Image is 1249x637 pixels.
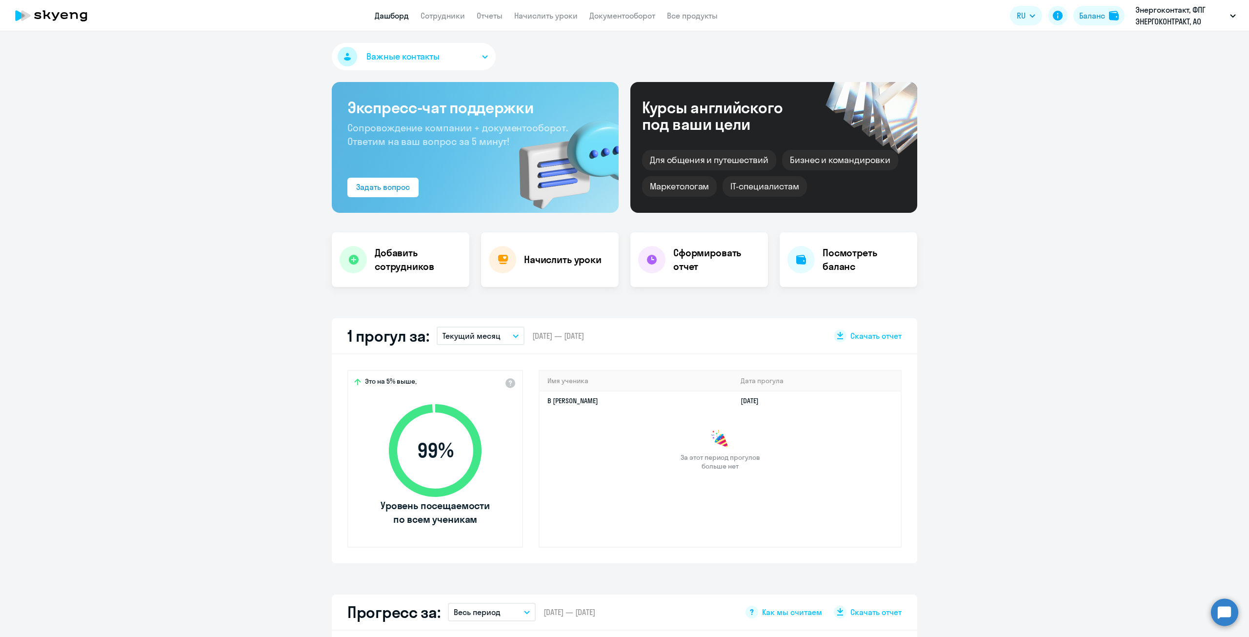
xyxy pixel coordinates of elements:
h4: Начислить уроки [524,253,602,267]
div: Бизнес и командировки [782,150,898,170]
button: Текущий месяц [437,327,524,345]
span: 99 % [379,439,491,462]
button: Весь период [448,603,536,621]
button: Балансbalance [1073,6,1125,25]
button: Важные контакты [332,43,496,70]
h3: Экспресс-чат поддержки [347,98,603,117]
a: Сотрудники [421,11,465,21]
div: Задать вопрос [356,181,410,193]
span: RU [1017,10,1026,21]
button: Энергоконтакт, ФПГ ЭНЕРГОКОНТРАКТ, АО [1130,4,1241,27]
div: Баланс [1079,10,1105,21]
a: Документооборот [589,11,655,21]
div: Для общения и путешествий [642,150,776,170]
div: Маркетологам [642,176,717,197]
p: Текущий месяц [443,330,501,342]
p: Энергоконтакт, ФПГ ЭНЕРГОКОНТРАКТ, АО [1135,4,1226,27]
a: [DATE] [741,396,766,405]
span: Это на 5% выше, [365,377,417,389]
th: Дата прогула [733,371,901,391]
button: Задать вопрос [347,178,419,197]
h2: 1 прогул за: [347,326,429,346]
button: RU [1010,6,1042,25]
h2: Прогресс за: [347,602,440,622]
p: Весь период [454,606,501,618]
a: В [PERSON_NAME] [547,396,598,405]
span: Скачать отчет [850,607,902,617]
span: Скачать отчет [850,330,902,341]
h4: Сформировать отчет [673,246,760,273]
img: bg-img [505,103,619,213]
a: Отчеты [477,11,503,21]
th: Имя ученика [540,371,733,391]
img: congrats [710,430,730,449]
span: За этот период прогулов больше нет [679,453,761,471]
a: Начислить уроки [514,11,578,21]
div: Курсы английского под ваши цели [642,99,809,132]
span: [DATE] — [DATE] [544,607,595,617]
span: Как мы считаем [762,607,822,617]
span: Важные контакты [366,50,440,63]
div: IT-специалистам [723,176,806,197]
h4: Посмотреть баланс [823,246,909,273]
a: Дашборд [375,11,409,21]
span: Уровень посещаемости по всем ученикам [379,499,491,526]
h4: Добавить сотрудников [375,246,462,273]
span: [DATE] — [DATE] [532,330,584,341]
img: balance [1109,11,1119,21]
a: Все продукты [667,11,718,21]
span: Сопровождение компании + документооборот. Ответим на ваш вопрос за 5 минут! [347,122,568,147]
